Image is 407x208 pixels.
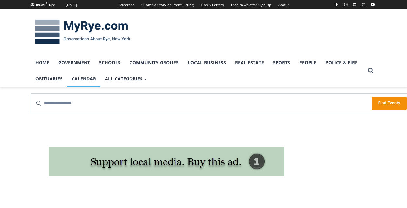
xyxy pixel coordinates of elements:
[49,2,55,8] div: Rye
[66,2,77,8] div: [DATE]
[31,55,54,71] a: Home
[295,55,321,71] a: People
[31,15,134,49] img: MyRye.com
[36,2,45,7] span: 89.04
[321,55,362,71] a: Police & Fire
[54,55,95,71] a: Government
[31,71,67,87] a: Obituaries
[67,71,100,87] a: Calendar
[372,97,407,110] button: Find Events
[183,55,231,71] a: Local Business
[31,55,365,87] nav: Primary Navigation
[100,71,152,87] a: All Categories
[365,65,377,77] button: View Search Form
[351,1,358,8] a: Linkedin
[46,1,47,5] span: F
[95,55,125,71] a: Schools
[342,1,350,8] a: Instagram
[125,55,183,71] a: Community Groups
[369,1,377,8] a: YouTube
[268,55,295,71] a: Sports
[360,1,367,8] a: X
[49,147,284,176] img: support local media, buy this ad
[105,75,147,82] span: All Categories
[31,94,372,113] input: Enter Keyword. Search for events by Keyword.
[231,55,268,71] a: Real Estate
[333,1,341,8] a: Facebook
